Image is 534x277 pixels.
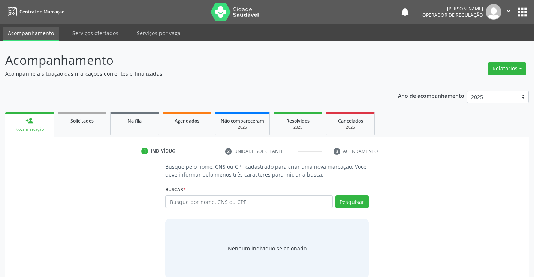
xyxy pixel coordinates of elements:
[486,4,501,20] img: img
[141,148,148,154] div: 1
[422,6,483,12] div: [PERSON_NAME]
[19,9,64,15] span: Central de Marcação
[422,12,483,18] span: Operador de regulação
[132,27,186,40] a: Serviços por vaga
[25,117,34,125] div: person_add
[398,91,464,100] p: Ano de acompanhamento
[338,118,363,124] span: Cancelados
[165,184,186,195] label: Buscar
[127,118,142,124] span: Na fila
[5,51,372,70] p: Acompanhamento
[286,118,310,124] span: Resolvidos
[279,124,317,130] div: 2025
[70,118,94,124] span: Solicitados
[151,148,176,154] div: Indivíduo
[400,7,410,17] button: notifications
[221,118,264,124] span: Não compareceram
[10,127,49,132] div: Nova marcação
[516,6,529,19] button: apps
[3,27,59,41] a: Acompanhamento
[335,195,369,208] button: Pesquisar
[5,6,64,18] a: Central de Marcação
[332,124,369,130] div: 2025
[221,124,264,130] div: 2025
[5,70,372,78] p: Acompanhe a situação das marcações correntes e finalizadas
[67,27,124,40] a: Serviços ofertados
[228,244,307,252] div: Nenhum indivíduo selecionado
[504,7,513,15] i: 
[165,163,368,178] p: Busque pelo nome, CNS ou CPF cadastrado para criar uma nova marcação. Você deve informar pelo men...
[501,4,516,20] button: 
[488,62,526,75] button: Relatórios
[165,195,332,208] input: Busque por nome, CNS ou CPF
[175,118,199,124] span: Agendados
